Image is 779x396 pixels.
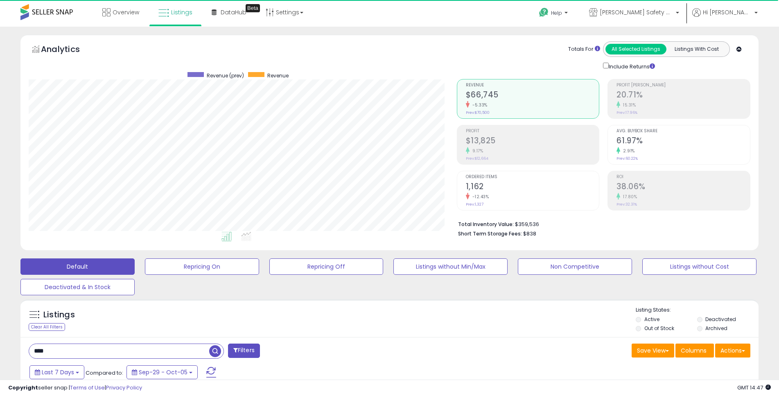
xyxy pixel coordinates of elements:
[8,384,142,392] div: seller snap | |
[20,258,135,275] button: Default
[466,129,599,134] span: Profit
[616,136,750,147] h2: 61.97%
[43,309,75,321] h5: Listings
[616,182,750,193] h2: 38.06%
[692,8,758,27] a: Hi [PERSON_NAME]
[126,365,198,379] button: Sep-29 - Oct-05
[737,384,771,391] span: 2025-10-13 14:47 GMT
[470,148,483,154] small: 9.17%
[246,4,260,12] div: Tooltip anchor
[636,306,759,314] p: Listing States:
[616,129,750,134] span: Avg. Buybox Share
[41,43,96,57] h5: Analytics
[616,90,750,101] h2: 20.71%
[393,258,508,275] button: Listings without Min/Max
[644,316,659,323] label: Active
[600,8,673,16] span: [PERSON_NAME] Safety & Supply
[539,7,549,18] i: Get Help
[20,279,135,295] button: Deactivated & In Stock
[666,44,727,54] button: Listings With Cost
[267,72,289,79] span: Revenue
[8,384,38,391] strong: Copyright
[620,194,637,200] small: 17.80%
[466,202,483,207] small: Prev: 1,327
[86,369,123,377] span: Compared to:
[605,44,666,54] button: All Selected Listings
[675,344,714,358] button: Columns
[616,110,637,115] small: Prev: 17.96%
[458,221,514,228] b: Total Inventory Value:
[228,344,260,358] button: Filters
[644,325,674,332] label: Out of Stock
[139,368,187,376] span: Sep-29 - Oct-05
[106,384,142,391] a: Privacy Policy
[620,148,635,154] small: 2.91%
[705,316,736,323] label: Deactivated
[29,323,65,331] div: Clear All Filters
[171,8,192,16] span: Listings
[269,258,384,275] button: Repricing Off
[466,83,599,88] span: Revenue
[466,182,599,193] h2: 1,162
[466,90,599,101] h2: $66,745
[703,8,752,16] span: Hi [PERSON_NAME]
[616,83,750,88] span: Profit [PERSON_NAME]
[705,325,727,332] label: Archived
[207,72,244,79] span: Revenue (prev)
[616,202,637,207] small: Prev: 32.31%
[113,8,139,16] span: Overview
[466,136,599,147] h2: $13,825
[642,258,756,275] button: Listings without Cost
[470,102,488,108] small: -5.33%
[620,102,636,108] small: 15.31%
[616,156,638,161] small: Prev: 60.22%
[523,230,536,238] span: $838
[632,344,674,358] button: Save View
[597,61,664,71] div: Include Returns
[715,344,750,358] button: Actions
[466,110,490,115] small: Prev: $70,500
[551,9,562,16] span: Help
[681,346,707,355] span: Columns
[518,258,632,275] button: Non Competitive
[458,219,744,229] li: $359,536
[458,230,522,237] b: Short Term Storage Fees:
[616,175,750,179] span: ROI
[466,156,488,161] small: Prev: $12,664
[42,368,74,376] span: Last 7 Days
[568,45,600,53] div: Totals For
[466,175,599,179] span: Ordered Items
[29,365,84,379] button: Last 7 Days
[533,1,576,27] a: Help
[145,258,259,275] button: Repricing On
[70,384,105,391] a: Terms of Use
[470,194,489,200] small: -12.43%
[221,8,246,16] span: DataHub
